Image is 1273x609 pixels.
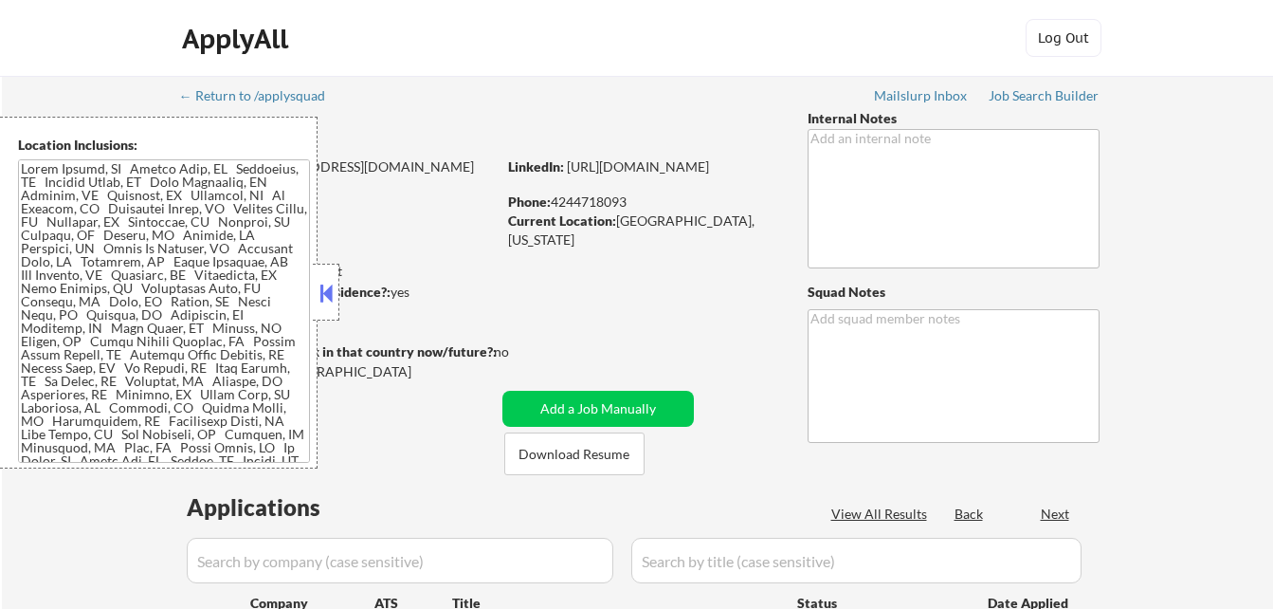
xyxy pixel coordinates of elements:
a: Job Search Builder [989,88,1100,107]
a: Mailslurp Inbox [874,88,969,107]
strong: LinkedIn: [508,158,564,175]
div: Back [955,505,985,524]
div: Job Search Builder [989,89,1100,102]
div: ApplyAll [182,23,294,55]
div: no [494,342,548,361]
a: [URL][DOMAIN_NAME] [567,158,709,175]
div: [PERSON_NAME] [181,123,571,147]
strong: Current Location: [508,212,616,229]
input: Search by title (case sensitive) [631,538,1082,583]
div: 4244718093 [508,193,776,212]
div: Next [1041,505,1071,524]
div: View All Results [831,505,933,524]
div: Yes, I am a US [DEMOGRAPHIC_DATA] [181,362,501,381]
div: [GEOGRAPHIC_DATA], [US_STATE] [508,212,776,249]
a: ← Return to /applysquad [179,88,343,107]
button: Log Out [1026,19,1101,57]
button: Add a Job Manually [502,391,694,427]
strong: Phone: [508,194,551,210]
input: Search by company (case sensitive) [187,538,613,583]
div: Internal Notes [808,109,1100,128]
div: Location Inclusions: [18,136,310,155]
div: Mailslurp Inbox [874,89,969,102]
div: ← Return to /applysquad [179,89,343,102]
div: Squad Notes [808,283,1100,302]
button: Download Resume [504,433,645,475]
div: Applications [187,496,374,519]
